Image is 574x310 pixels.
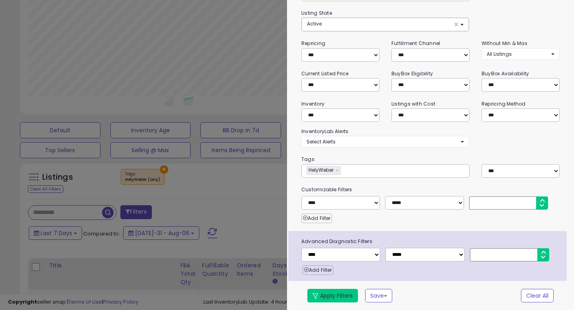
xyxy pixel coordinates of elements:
[482,40,527,47] small: Without Min & Max
[391,100,435,107] small: Listings with Cost
[301,40,325,47] small: Repricing
[307,20,322,27] span: Active
[391,40,440,47] small: Fulfillment Channel
[482,70,529,77] small: BuyBox Availability
[301,100,324,107] small: Inventory
[487,51,512,57] span: All Listings
[365,289,392,302] button: Save
[295,155,566,164] small: Tags
[303,265,333,275] button: Add Filter
[454,20,459,29] span: ×
[307,138,336,145] span: Select Alerts
[307,167,334,173] span: HelyWeber
[301,10,332,16] small: Listing State
[301,70,348,77] small: Current Listed Price
[521,289,554,302] button: Clear All
[295,185,566,194] small: Customizable Filters
[295,237,567,246] span: Advanced Diagnostic Filters
[301,214,332,223] button: Add Filter
[302,18,469,31] button: Active ×
[482,48,560,60] button: All Listings
[391,70,433,77] small: BuyBox Eligibility
[307,289,358,302] button: Apply Filters
[301,128,348,135] small: InventoryLab Alerts
[301,136,469,147] button: Select Alerts
[482,100,526,107] small: Repricing Method
[336,167,340,175] a: ×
